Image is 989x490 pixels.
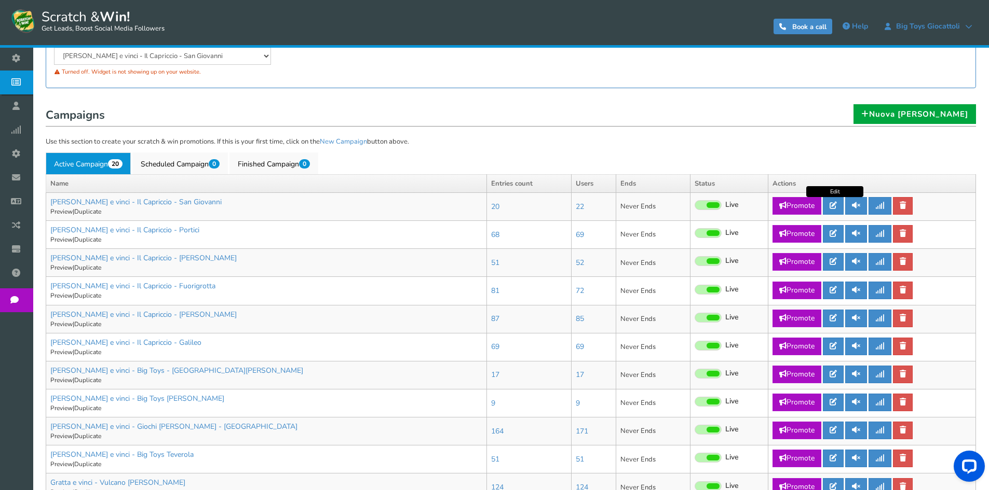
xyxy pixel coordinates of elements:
[616,445,690,473] td: Never Ends
[491,454,499,464] a: 51
[576,314,584,324] a: 85
[54,65,503,79] div: Turned off. Widget is not showing up on your website.
[50,422,297,431] a: [PERSON_NAME] e vinci - Giochi [PERSON_NAME] - [GEOGRAPHIC_DATA]
[945,446,989,490] iframe: LiveChat chat widget
[50,376,482,385] p: |
[74,235,101,244] a: Duplicate
[491,398,495,408] a: 9
[616,361,690,389] td: Never Ends
[100,8,130,26] strong: Win!
[725,313,739,323] span: Live
[50,263,482,272] p: |
[576,426,588,436] a: 171
[50,366,303,375] a: [PERSON_NAME] e vinci - Big Toys - [GEOGRAPHIC_DATA][PERSON_NAME]
[792,22,827,32] span: Book a call
[74,460,101,468] a: Duplicate
[50,263,73,272] a: Preview
[725,397,739,407] span: Live
[50,348,73,356] a: Preview
[806,186,863,197] div: Edit
[725,425,739,435] span: Live
[616,277,690,305] td: Never Ends
[725,285,739,295] span: Live
[74,320,101,328] a: Duplicate
[50,348,482,357] p: |
[773,422,821,439] a: Promote
[50,235,73,244] a: Preview
[491,286,499,296] a: 81
[491,314,499,324] a: 87
[209,159,220,169] span: 0
[50,478,185,487] a: Gratta e vinci - Vulcano [PERSON_NAME]
[50,291,482,300] p: |
[50,310,237,319] a: [PERSON_NAME] e vinci - Il Capriccio - [PERSON_NAME]
[50,291,73,300] a: Preview
[50,320,73,328] a: Preview
[725,341,739,351] span: Live
[852,21,868,31] span: Help
[773,394,821,411] a: Promote
[576,202,584,212] a: 22
[725,369,739,379] span: Live
[576,230,584,240] a: 69
[576,370,584,380] a: 17
[768,174,976,193] th: Actions
[616,417,690,445] td: Never Ends
[491,230,499,240] a: 68
[46,137,976,147] p: Use this section to create your scratch & win promotions. If this is your first time, click on th...
[773,225,821,243] a: Promote
[773,366,821,383] a: Promote
[74,207,101,216] a: Duplicate
[74,376,101,384] a: Duplicate
[50,207,73,216] a: Preview
[229,152,318,174] a: Finished Campaign
[46,174,487,193] th: Name
[46,106,976,127] h1: Campaigns
[773,310,821,327] a: Promote
[50,432,482,441] p: |
[50,338,201,347] a: [PERSON_NAME] e vinci - Il Capriccio - Galileo
[50,281,215,291] a: [PERSON_NAME] e vinci - Il Capriccio - Fuorigrotta
[773,253,821,271] a: Promote
[616,305,690,333] td: Never Ends
[74,432,101,440] a: Duplicate
[50,460,482,469] p: |
[576,258,584,268] a: 52
[576,454,584,464] a: 51
[108,159,123,169] span: 20
[10,8,36,34] img: Scratch and Win
[616,193,690,221] td: Never Ends
[50,235,482,244] p: |
[50,320,482,329] p: |
[491,258,499,268] a: 51
[491,202,499,212] a: 20
[36,8,165,34] span: Scratch &
[616,333,690,361] td: Never Ends
[576,342,584,352] a: 69
[491,426,504,436] a: 164
[50,394,224,403] a: [PERSON_NAME] e vinci - Big Toys [PERSON_NAME]
[725,256,739,266] span: Live
[773,338,821,355] a: Promote
[50,197,222,207] a: [PERSON_NAME] e vinci - Il Capriccio - San Giovanni
[486,174,571,193] th: Entries count
[491,370,499,380] a: 17
[773,282,821,299] a: Promote
[50,225,199,235] a: [PERSON_NAME] e vinci - Il Capriccio - Portici
[891,22,965,31] span: Big Toys Giocattoli
[74,263,101,272] a: Duplicate
[576,398,580,408] a: 9
[50,207,482,216] p: |
[853,104,976,124] a: Nuova [PERSON_NAME]
[50,404,73,412] a: Preview
[42,25,165,33] small: Get Leads, Boost Social Media Followers
[725,228,739,238] span: Live
[50,432,73,440] a: Preview
[10,8,165,34] a: Scratch &Win! Get Leads, Boost Social Media Followers
[46,152,131,174] a: Active Campaign
[837,18,873,35] a: Help
[571,174,616,193] th: Users
[690,174,768,193] th: Status
[320,137,367,146] a: New Campaign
